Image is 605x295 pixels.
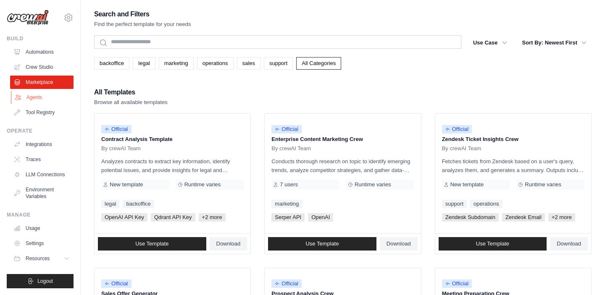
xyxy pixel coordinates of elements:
a: backoffice [123,200,154,208]
span: Download [557,240,581,247]
button: Use Case [468,35,512,50]
span: Runtime varies [184,181,221,188]
a: Use Template [98,237,206,251]
a: support [442,200,467,208]
a: operations [470,200,502,208]
img: Logo [7,10,49,26]
button: Sort By: Newest First [517,35,592,50]
span: By crewAI Team [271,145,311,152]
span: OpenAI API Key [101,213,147,222]
span: Use Template [135,240,168,247]
span: Official [271,125,302,133]
a: Environment Variables [10,183,74,203]
a: Marketplace [10,76,74,89]
a: Agents [11,91,74,104]
button: Logout [7,274,74,288]
a: Settings [10,237,74,250]
a: operations [197,57,234,70]
span: Runtime varies [525,181,561,188]
span: New template [110,181,143,188]
a: Usage [10,222,74,235]
a: Traces [10,153,74,166]
span: Resources [26,255,50,262]
p: Contract Analysis Template [101,135,244,144]
span: Qdrant API Key [151,213,195,222]
a: marketing [159,57,194,70]
a: Use Template [439,237,547,251]
p: Browse all available templates [94,98,168,107]
span: Serper API [271,213,305,222]
span: OpenAI [308,213,333,222]
a: Download [550,237,588,251]
p: Analyzes contracts to extract key information, identify potential issues, and provide insights fo... [101,157,244,175]
p: Enterprise Content Marketing Crew [271,135,414,144]
span: +2 more [199,213,226,222]
button: Resources [10,252,74,265]
span: By crewAI Team [442,145,481,152]
span: Official [442,125,472,133]
span: Official [101,125,132,133]
span: Use Template [476,240,509,247]
p: Find the perfect template for your needs [94,20,191,29]
span: Zendesk Subdomain [442,213,499,222]
span: Official [442,279,472,288]
span: 7 users [280,181,298,188]
span: Official [101,279,132,288]
p: Zendesk Ticket Insights Crew [442,135,584,144]
a: All Categories [296,57,341,70]
span: Download [387,240,411,247]
div: Manage [7,211,74,218]
a: support [264,57,293,70]
a: LLM Connections [10,168,74,181]
a: legal [133,57,155,70]
span: Zendesk Email [502,213,545,222]
p: Conducts thorough research on topic to identify emerging trends, analyze competitor strategies, a... [271,157,414,175]
span: Download [216,240,241,247]
a: Use Template [268,237,376,251]
a: sales [237,57,260,70]
div: Operate [7,128,74,134]
p: Fetches tickets from Zendesk based on a user's query, analyzes them, and generates a summary. Out... [442,157,584,175]
h2: All Templates [94,86,168,98]
a: Download [210,237,247,251]
span: Logout [37,278,53,285]
span: +2 more [548,213,575,222]
a: marketing [271,200,302,208]
span: Use Template [305,240,339,247]
span: Official [271,279,302,288]
a: Tool Registry [10,106,74,119]
a: backoffice [94,57,129,70]
a: Automations [10,45,74,59]
a: legal [101,200,119,208]
div: Build [7,35,74,42]
a: Download [380,237,418,251]
span: New template [450,181,484,188]
span: Runtime varies [355,181,391,188]
a: Crew Studio [10,60,74,74]
span: By crewAI Team [101,145,141,152]
a: Integrations [10,138,74,151]
h2: Search and Filters [94,8,191,20]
